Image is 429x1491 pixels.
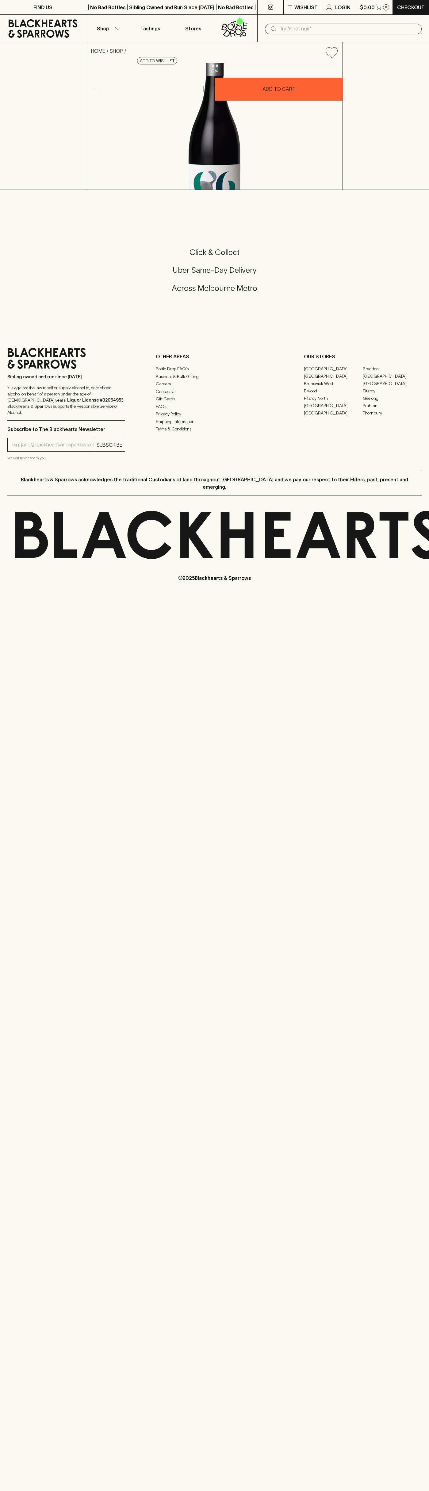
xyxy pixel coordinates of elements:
[156,380,274,388] a: Careers
[385,6,387,9] p: 0
[360,4,375,11] p: $0.00
[7,283,422,293] h5: Across Melbourne Metro
[7,265,422,275] h5: Uber Same-Day Delivery
[156,388,274,395] a: Contact Us
[304,372,363,380] a: [GEOGRAPHIC_DATA]
[185,25,201,32] p: Stores
[363,365,422,372] a: Braddon
[304,387,363,395] a: Elwood
[156,403,274,410] a: FAQ's
[7,247,422,257] h5: Click & Collect
[97,25,109,32] p: Shop
[363,395,422,402] a: Geelong
[156,365,274,373] a: Bottle Drop FAQ's
[7,223,422,326] div: Call to action block
[304,402,363,409] a: [GEOGRAPHIC_DATA]
[156,395,274,403] a: Gift Cards
[363,409,422,417] a: Thornbury
[304,409,363,417] a: [GEOGRAPHIC_DATA]
[294,4,318,11] p: Wishlist
[304,395,363,402] a: Fitzroy North
[86,15,129,42] button: Shop
[7,374,125,380] p: Sibling owned and run since [DATE]
[7,455,125,461] p: We will never spam you
[7,426,125,433] p: Subscribe to The Blackhearts Newsletter
[363,372,422,380] a: [GEOGRAPHIC_DATA]
[304,353,422,360] p: OUR STORES
[397,4,425,11] p: Checkout
[156,373,274,380] a: Business & Bulk Gifting
[110,48,123,54] a: SHOP
[86,63,343,190] img: 41482.png
[363,380,422,387] a: [GEOGRAPHIC_DATA]
[323,45,340,60] button: Add to wishlist
[67,398,124,403] strong: Liquor License #32064953
[363,402,422,409] a: Prahran
[156,410,274,418] a: Privacy Policy
[7,385,125,415] p: It is against the law to sell or supply alcohol to, or to obtain alcohol on behalf of a person un...
[129,15,172,42] a: Tastings
[172,15,215,42] a: Stores
[12,476,417,491] p: Blackhearts & Sparrows acknowledges the traditional Custodians of land throughout [GEOGRAPHIC_DAT...
[304,365,363,372] a: [GEOGRAPHIC_DATA]
[215,78,343,101] button: ADD TO CART
[137,57,177,64] button: Add to wishlist
[156,418,274,425] a: Shipping Information
[97,441,122,449] p: SUBSCRIBE
[94,438,125,451] button: SUBSCRIBE
[262,85,295,93] p: ADD TO CART
[140,25,160,32] p: Tastings
[280,24,417,34] input: Try "Pinot noir"
[304,380,363,387] a: Brunswick West
[12,440,94,450] input: e.g. jane@blackheartsandsparrows.com.au
[156,353,274,360] p: OTHER AREAS
[335,4,350,11] p: Login
[156,426,274,433] a: Terms & Conditions
[33,4,52,11] p: FIND US
[363,387,422,395] a: Fitzroy
[91,48,105,54] a: HOME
